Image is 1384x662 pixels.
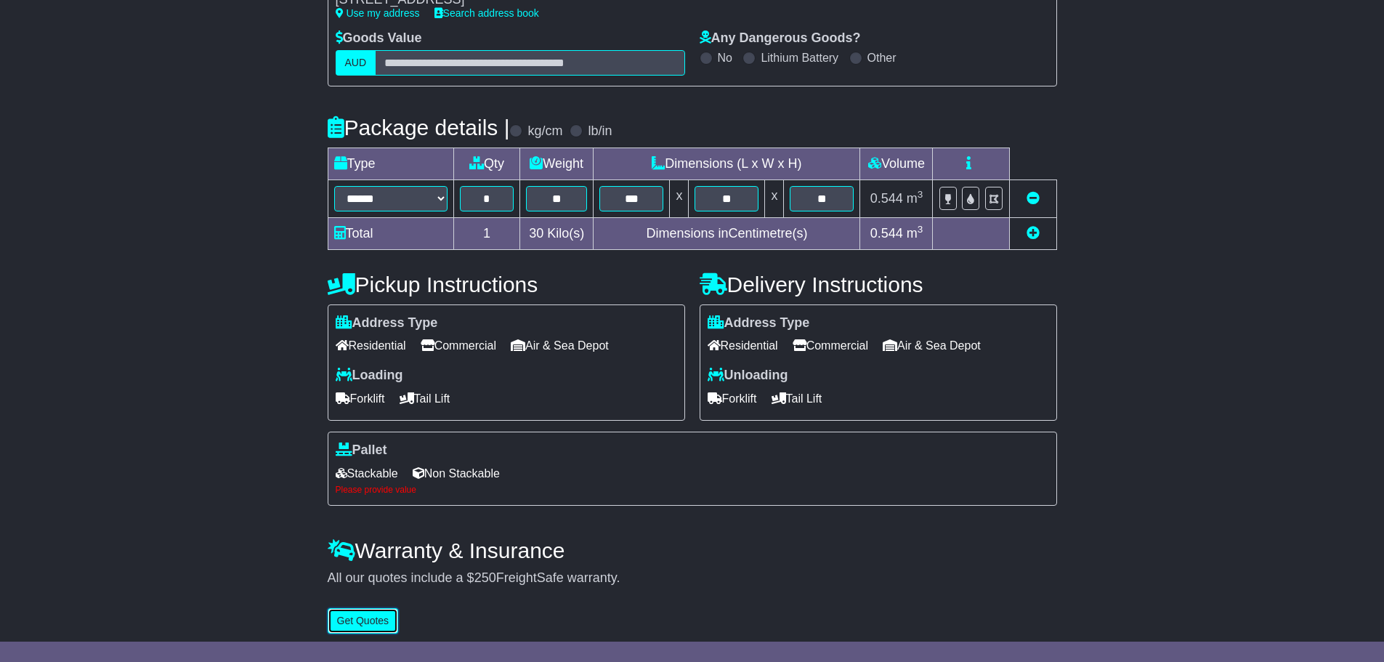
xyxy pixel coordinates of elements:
h4: Pickup Instructions [328,273,685,296]
h4: Package details | [328,116,510,140]
td: Dimensions in Centimetre(s) [594,217,860,249]
td: Qty [453,148,519,179]
div: Please provide value [336,485,1049,495]
span: Commercial [421,334,496,357]
span: Tail Lift [400,387,450,410]
label: Any Dangerous Goods? [700,31,861,47]
span: 30 [529,226,543,241]
label: Pallet [336,443,387,459]
h4: Delivery Instructions [700,273,1057,296]
span: Forklift [336,387,385,410]
span: Non Stackable [413,462,500,485]
label: Lithium Battery [761,51,838,65]
label: No [718,51,732,65]
label: Unloading [708,368,788,384]
td: Total [328,217,453,249]
span: Tail Lift [772,387,822,410]
label: Other [867,51,897,65]
a: Add new item [1027,226,1040,241]
a: Search address book [434,7,539,19]
span: Air & Sea Depot [511,334,609,357]
td: 1 [453,217,519,249]
td: Kilo(s) [520,217,594,249]
span: 250 [474,570,496,585]
button: Get Quotes [328,608,399,634]
label: Loading [336,368,403,384]
td: Type [328,148,453,179]
a: Remove this item [1027,191,1040,206]
span: 0.544 [870,191,903,206]
span: Residential [336,334,406,357]
h4: Warranty & Insurance [328,538,1057,562]
label: Address Type [708,315,810,331]
div: All our quotes include a $ FreightSafe warranty. [328,570,1057,586]
label: lb/in [588,124,612,140]
label: AUD [336,50,376,76]
span: Stackable [336,462,398,485]
span: Forklift [708,387,757,410]
td: x [765,179,784,217]
label: Goods Value [336,31,422,47]
span: Air & Sea Depot [883,334,981,357]
td: Dimensions (L x W x H) [594,148,860,179]
label: kg/cm [527,124,562,140]
a: Use my address [336,7,420,19]
span: m [907,191,923,206]
td: Volume [860,148,933,179]
span: Residential [708,334,778,357]
span: Commercial [793,334,868,357]
span: m [907,226,923,241]
span: 0.544 [870,226,903,241]
td: x [670,179,689,217]
td: Weight [520,148,594,179]
sup: 3 [918,224,923,235]
sup: 3 [918,189,923,200]
label: Address Type [336,315,438,331]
